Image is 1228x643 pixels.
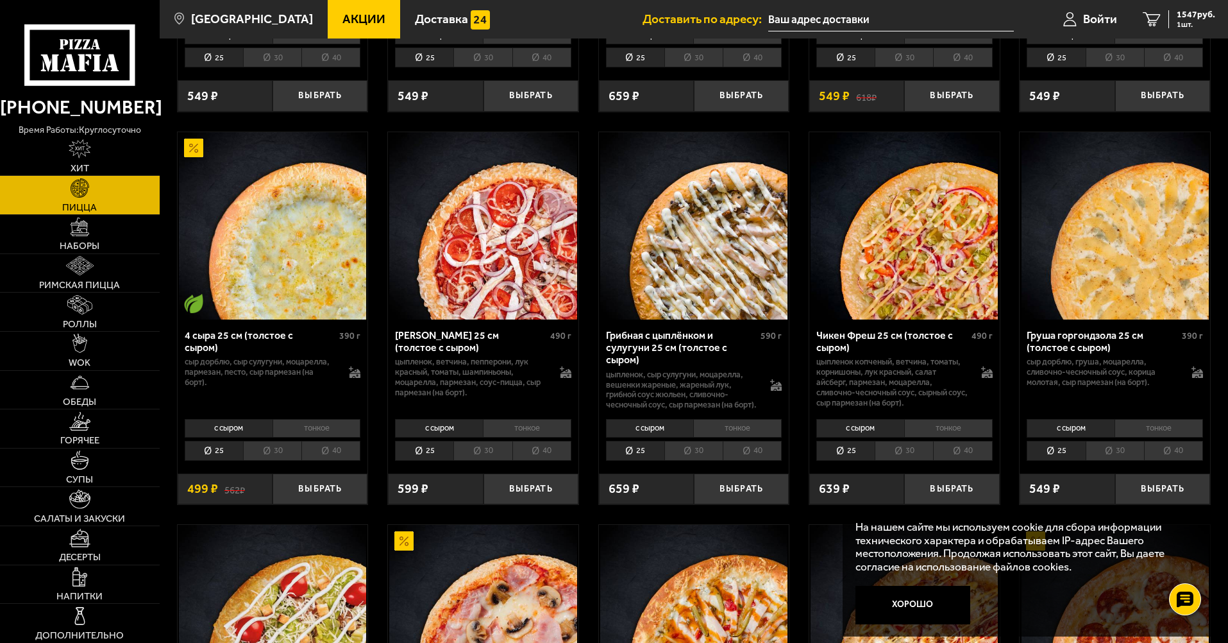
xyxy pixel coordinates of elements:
li: 30 [453,47,512,67]
span: WOK [69,358,90,368]
input: Ваш адрес доставки [768,8,1014,31]
img: Чикен Фреш 25 см (толстое с сыром) [811,132,998,320]
li: 30 [1086,441,1144,461]
li: 30 [875,47,933,67]
span: Обеды [63,397,96,407]
button: Хорошо [855,586,971,624]
li: тонкое [483,419,571,437]
span: Супы [66,475,93,484]
li: 25 [816,47,875,67]
li: с сыром [1027,419,1114,437]
li: 25 [1027,47,1085,67]
span: Хит [71,164,89,173]
div: Грибная с цыплёнком и сулугуни 25 см (толстое с сыром) [606,329,758,366]
div: Чикен Фреш 25 см (толстое с сыром) [816,329,968,354]
li: 40 [301,441,360,461]
span: Пицца [62,203,97,212]
span: 549 ₽ [1029,483,1060,495]
img: Груша горгондзола 25 см (толстое с сыром) [1022,132,1209,320]
li: 25 [395,47,453,67]
img: 15daf4d41897b9f0e9f617042186c801.svg [471,10,490,30]
p: цыпленок, сыр сулугуни, моцарелла, вешенки жареные, жареный лук, грибной соус Жюльен, сливочно-че... [606,370,758,411]
li: 40 [933,47,992,67]
li: 25 [185,47,243,67]
span: 499 ₽ [187,483,218,495]
a: АкционныйВегетарианское блюдо4 сыра 25 см (толстое с сыром) [178,132,368,320]
s: 562 ₽ [224,483,245,495]
button: Выбрать [1115,80,1210,112]
li: 40 [301,47,360,67]
p: цыпленок, ветчина, пепперони, лук красный, томаты, шампиньоны, моцарелла, пармезан, соус-пицца, с... [395,357,547,398]
li: 40 [1144,47,1203,67]
a: Груша горгондзола 25 см (толстое с сыром) [1020,132,1210,320]
span: 549 ₽ [187,90,218,103]
li: 40 [1144,441,1203,461]
div: [PERSON_NAME] 25 см (толстое с сыром) [395,329,547,354]
span: Роллы [63,320,97,329]
img: Акционный [394,531,414,551]
span: 549 ₽ [819,90,850,103]
span: Десерты [59,553,101,562]
div: 4 сыра 25 см (толстое с сыром) [185,329,337,354]
div: Груша горгондзола 25 см (толстое с сыром) [1027,329,1179,354]
span: 659 ₽ [609,483,639,495]
p: сыр дорблю, груша, моцарелла, сливочно-чесночный соус, корица молотая, сыр пармезан (на борт). [1027,357,1179,388]
span: Напитки [56,592,103,601]
span: Акции [342,13,385,25]
li: с сыром [816,419,904,437]
span: Дополнительно [35,631,124,640]
button: Выбрать [904,474,999,505]
li: 25 [185,441,243,461]
span: 639 ₽ [819,483,850,495]
span: [GEOGRAPHIC_DATA] [191,13,313,25]
li: 30 [664,441,723,461]
s: 618 ₽ [856,90,877,103]
span: 549 ₽ [1029,90,1060,103]
button: Выбрать [694,80,789,112]
li: тонкое [1114,419,1203,437]
button: Выбрать [273,474,367,505]
li: тонкое [904,419,993,437]
span: Наборы [60,241,99,251]
span: Войти [1083,13,1117,25]
li: с сыром [395,419,483,437]
li: тонкое [693,419,782,437]
span: 1547 руб. [1177,10,1215,19]
span: Салаты и закуски [34,514,125,524]
button: Выбрать [1115,474,1210,505]
li: 25 [1027,441,1085,461]
button: Выбрать [273,80,367,112]
li: 30 [875,441,933,461]
a: Чикен Фреш 25 см (толстое с сыром) [809,132,1000,320]
span: Доставить по адресу: [643,13,768,25]
span: 549 ₽ [398,90,428,103]
span: Римская пицца [39,280,120,290]
li: с сыром [606,419,694,437]
li: 25 [816,441,875,461]
span: 599 ₽ [398,483,428,495]
img: Вегетарианское блюдо [184,294,203,313]
button: Выбрать [694,474,789,505]
li: 30 [243,47,301,67]
img: 4 сыра 25 см (толстое с сыром) [179,132,366,320]
span: Доставка [415,13,468,25]
li: 30 [664,47,723,67]
li: 40 [512,47,571,67]
p: На нашем сайте мы используем cookie для сбора информации технического характера и обрабатываем IP... [855,520,1191,574]
li: 40 [512,441,571,461]
li: 40 [933,441,992,461]
li: с сыром [185,419,273,437]
li: 25 [606,441,664,461]
a: Грибная с цыплёнком и сулугуни 25 см (толстое с сыром) [599,132,789,320]
button: Выбрать [904,80,999,112]
li: тонкое [273,419,361,437]
span: 390 г [1182,330,1203,341]
img: Петровская 25 см (толстое с сыром) [389,132,576,320]
span: 490 г [550,330,571,341]
span: 1 шт. [1177,21,1215,28]
span: 659 ₽ [609,90,639,103]
p: цыпленок копченый, ветчина, томаты, корнишоны, лук красный, салат айсберг, пармезан, моцарелла, с... [816,357,968,408]
li: 40 [723,47,782,67]
img: Акционный [184,139,203,158]
img: Грибная с цыплёнком и сулугуни 25 см (толстое с сыром) [600,132,787,320]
